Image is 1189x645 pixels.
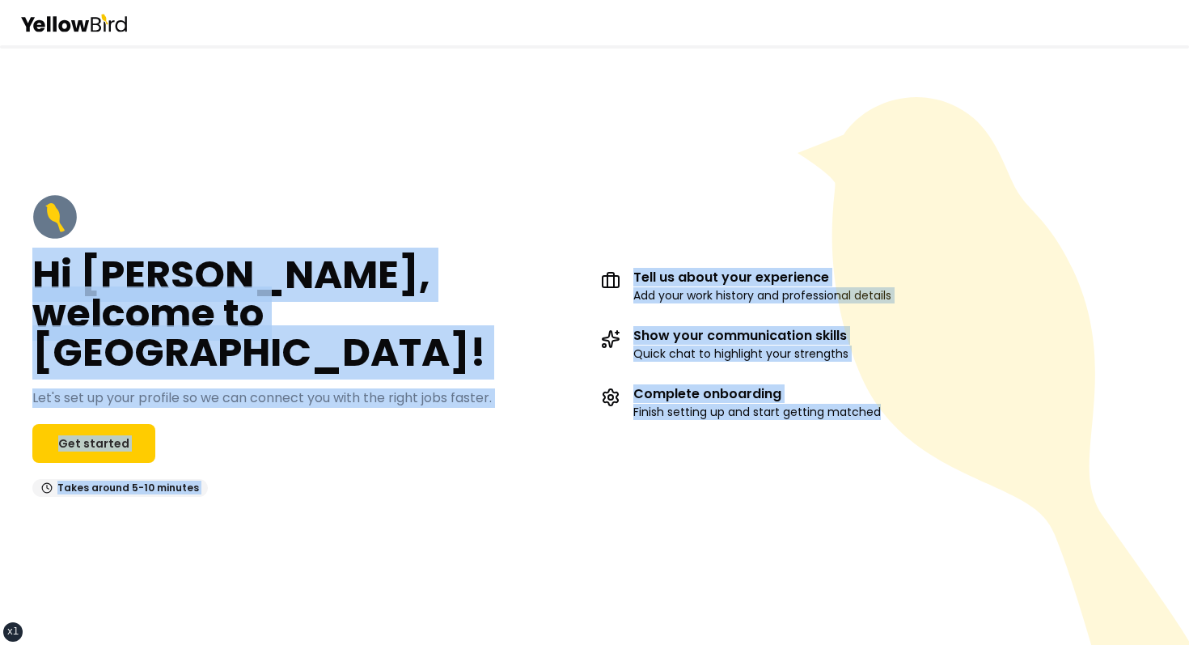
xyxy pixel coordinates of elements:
[32,479,208,497] div: Takes around 5-10 minutes
[633,271,891,284] h3: Tell us about your experience
[633,388,881,401] h3: Complete onboarding
[32,388,492,408] p: Let's set up your profile so we can connect you with the right jobs faster.
[32,256,588,372] h2: Hi [PERSON_NAME], welcome to [GEOGRAPHIC_DATA]!
[633,287,891,303] p: Add your work history and professional details
[633,346,848,362] p: Quick chat to highlight your strengths
[633,404,881,420] p: Finish setting up and start getting matched
[7,626,19,639] div: xl
[32,424,155,463] a: Get started
[633,329,848,342] h3: Show your communication skills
